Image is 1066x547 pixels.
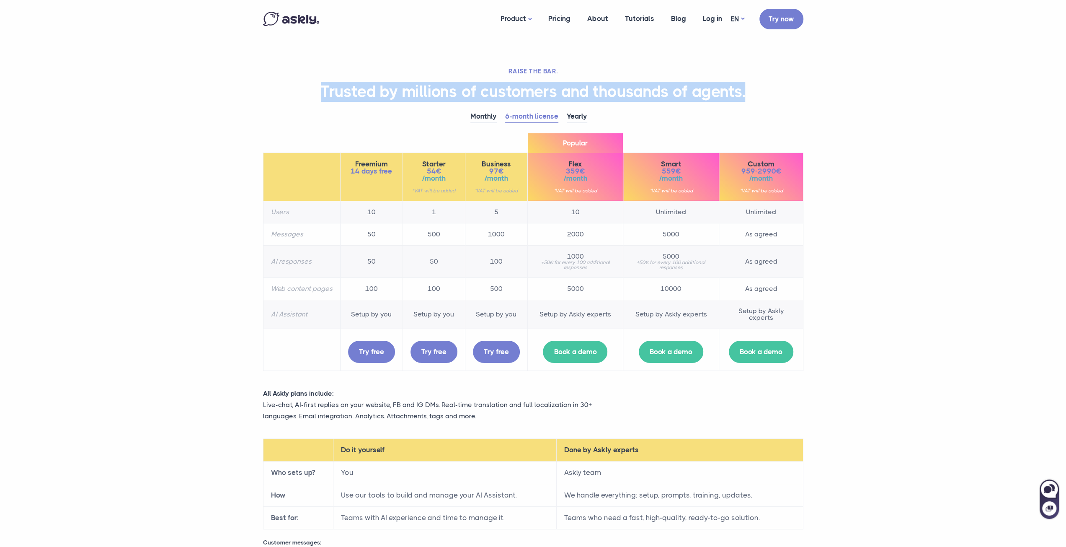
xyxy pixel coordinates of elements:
[623,201,719,223] td: Unlimited
[333,484,556,507] td: Use our tools to build and manage your AI Assistant.
[729,341,793,363] a: Book a demo
[535,260,616,270] small: +50€ for every 100 additional responses
[631,161,711,168] span: Smart
[556,484,803,507] td: We handle everything: setup, prompts, training, updates.
[727,285,795,292] span: As agreed
[348,341,395,363] a: Try free
[470,110,497,123] a: Monthly
[631,175,711,182] span: /month
[759,9,803,29] a: Try now
[527,223,623,245] td: 2000
[473,341,520,363] a: Try free
[556,507,803,529] td: Teams who need a fast, high-quality, ready-to-go solution.
[727,161,795,168] span: Custom
[410,188,457,193] small: *VAT will be added
[410,175,457,182] span: /month
[727,188,795,193] small: *VAT will be added
[556,461,803,484] td: Askly team
[719,201,803,223] td: Unlimited
[465,201,527,223] td: 5
[263,484,333,507] th: How
[263,300,340,329] th: AI Assistant
[631,253,711,260] span: 5000
[639,341,703,363] a: Book a demo
[263,277,340,300] th: Web content pages
[333,439,556,461] th: Do it yourself
[694,3,730,35] a: Log in
[663,3,694,35] a: Blog
[410,168,457,175] span: 54€
[535,161,616,168] span: Flex
[348,161,395,168] span: Freemium
[263,399,619,422] p: Live-chat, AI-first replies on your website, FB and IG DMs. Real-time translation and full locali...
[623,300,719,329] td: Setup by Askly experts
[465,300,527,329] td: Setup by you
[527,300,623,329] td: Setup by Askly experts
[579,3,617,35] a: About
[403,201,465,223] td: 1
[719,300,803,329] td: Setup by Askly experts
[727,168,795,175] span: 959-2990€
[535,253,616,260] span: 1000
[263,82,803,102] h1: Trusted by millions of customers and thousands of agents.
[631,188,711,193] small: *VAT will be added
[623,223,719,245] td: 5000
[403,223,465,245] td: 500
[263,245,340,277] th: AI responses
[333,461,556,484] td: You
[465,277,527,300] td: 500
[505,110,558,123] a: 6-month license
[340,277,403,300] td: 100
[263,12,319,26] img: Askly
[527,277,623,300] td: 5000
[465,223,527,245] td: 1000
[340,245,403,277] td: 50
[263,389,334,397] strong: All Askly plans include:
[623,277,719,300] td: 10000
[410,341,457,363] a: Try free
[535,175,616,182] span: /month
[473,175,520,182] span: /month
[473,188,520,193] small: *VAT will be added
[631,260,711,270] small: +50€ for every 100 additional responses
[567,110,587,123] a: Yearly
[263,461,333,484] th: Who sets up?
[263,223,340,245] th: Messages
[348,168,395,175] span: 14 days free
[727,175,795,182] span: /month
[333,507,556,529] td: Teams with AI experience and time to manage it.
[473,168,520,175] span: 97€
[473,161,520,168] span: Business
[410,161,457,168] span: Starter
[492,3,540,36] a: Product
[527,201,623,223] td: 10
[403,245,465,277] td: 50
[617,3,663,35] a: Tutorials
[263,539,321,546] strong: Customer messages:
[719,223,803,245] td: As agreed
[535,168,616,175] span: 359€
[340,201,403,223] td: 10
[465,245,527,277] td: 100
[540,3,579,35] a: Pricing
[631,168,711,175] span: 559€
[403,277,465,300] td: 100
[263,201,340,223] th: Users
[263,507,333,529] th: Best for:
[340,223,403,245] td: 50
[528,133,623,153] span: Popular
[403,300,465,329] td: Setup by you
[1039,478,1060,520] iframe: Askly chat
[556,439,803,461] th: Done by Askly experts
[263,67,803,75] h2: RAISE THE BAR.
[727,258,795,265] span: As agreed
[730,13,744,25] a: EN
[535,188,616,193] small: *VAT will be added
[543,341,607,363] a: Book a demo
[340,300,403,329] td: Setup by you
